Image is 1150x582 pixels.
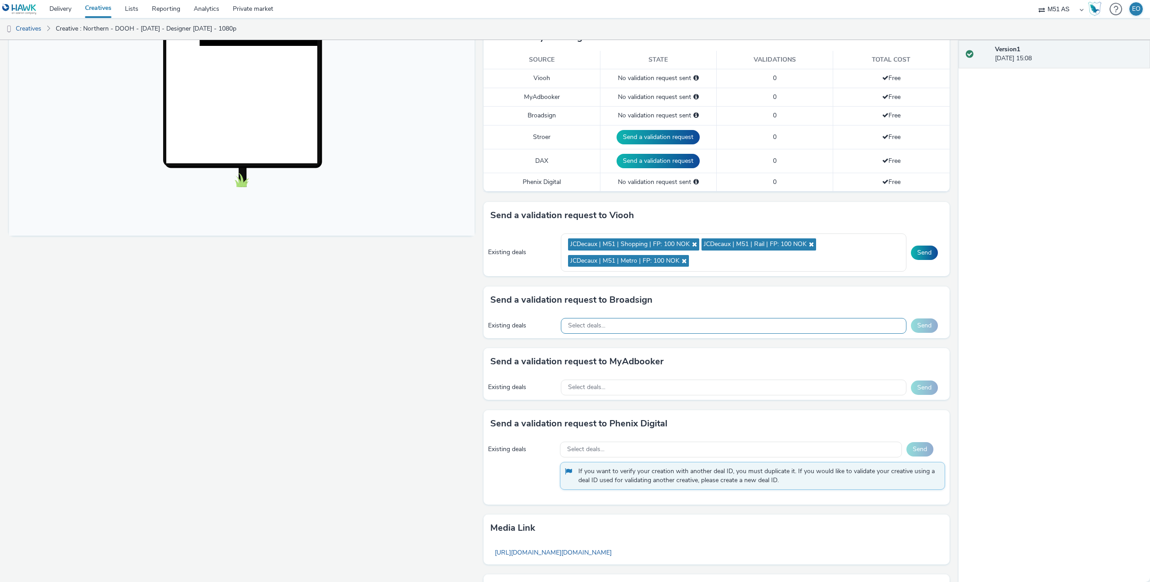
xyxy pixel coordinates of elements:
[704,241,807,248] span: JCDecaux | M51 | Rail | FP: 100 NOK
[773,74,777,82] span: 0
[4,25,13,34] img: dooh
[605,93,712,102] div: No validation request sent
[490,209,634,222] h3: Send a validation request to Viooh
[1088,2,1101,16] img: Hawk Academy
[882,111,901,120] span: Free
[911,246,938,260] button: Send
[773,133,777,141] span: 0
[995,45,1143,63] div: [DATE] 15:08
[693,111,699,120] div: Please select a deal below and click on Send to send a validation request to Broadsign.
[484,173,600,191] td: Phenix Digital
[484,125,600,149] td: Stroer
[490,355,664,368] h3: Send a validation request to MyAdbooker
[1132,2,1141,16] div: EO
[570,241,690,248] span: JCDecaux | M51 | Shopping | FP: 100 NOK
[882,178,901,186] span: Free
[578,467,935,485] span: If you want to verify your creation with another deal ID, you must duplicate it. If you would lik...
[773,157,777,165] span: 0
[605,111,712,120] div: No validation request sent
[773,111,777,120] span: 0
[490,293,653,307] h3: Send a validation request to Broadsign
[773,93,777,101] span: 0
[2,4,37,15] img: undefined Logo
[51,18,241,40] a: Creative : Northern - DOOH - [DATE] - Designer [DATE] - 1080p
[490,417,667,430] h3: Send a validation request to Phenix Digital
[600,51,716,69] th: State
[488,445,555,454] div: Existing deals
[882,74,901,82] span: Free
[995,45,1020,54] strong: Version 1
[490,544,616,561] a: [URL][DOMAIN_NAME][DOMAIN_NAME]
[488,321,556,330] div: Existing deals
[484,69,600,88] td: Viooh
[488,248,556,257] div: Existing deals
[911,318,938,333] button: Send
[882,93,901,101] span: Free
[716,51,833,69] th: Validations
[568,384,605,391] span: Select deals...
[911,381,938,395] button: Send
[773,178,777,186] span: 0
[484,51,600,69] th: Source
[882,133,901,141] span: Free
[906,442,933,457] button: Send
[605,74,712,83] div: No validation request sent
[567,446,604,453] span: Select deals...
[693,178,699,187] div: Please select a deal below and click on Send to send a validation request to Phenix Digital.
[484,88,600,106] td: MyAdbooker
[617,154,700,168] button: Send a validation request
[605,178,712,187] div: No validation request sent
[882,157,901,165] span: Free
[484,107,600,125] td: Broadsign
[488,383,556,392] div: Existing deals
[617,130,700,144] button: Send a validation request
[568,322,605,330] span: Select deals...
[570,257,679,265] span: JCDecaux | M51 | Metro | FP: 100 NOK
[1088,2,1105,16] a: Hawk Academy
[833,51,949,69] th: Total cost
[693,93,699,102] div: Please select a deal below and click on Send to send a validation request to MyAdbooker.
[484,149,600,173] td: DAX
[490,521,535,535] h3: Media link
[693,74,699,83] div: Please select a deal below and click on Send to send a validation request to Viooh.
